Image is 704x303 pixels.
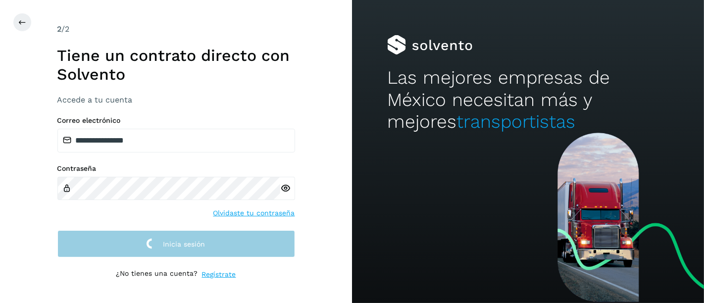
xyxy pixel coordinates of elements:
label: Contraseña [57,164,295,173]
label: Correo electrónico [57,116,295,125]
h3: Accede a tu cuenta [57,95,295,104]
a: Regístrate [202,269,236,280]
h1: Tiene un contrato directo con Solvento [57,46,295,84]
p: ¿No tienes una cuenta? [116,269,198,280]
span: transportistas [456,111,575,132]
a: Olvidaste tu contraseña [213,208,295,218]
button: Inicia sesión [57,230,295,257]
h2: Las mejores empresas de México necesitan más y mejores [387,67,669,133]
span: Inicia sesión [163,241,205,248]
